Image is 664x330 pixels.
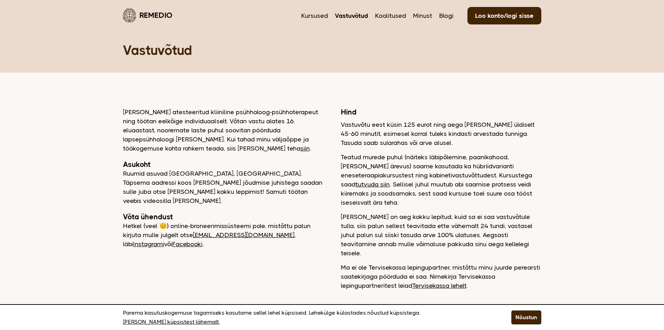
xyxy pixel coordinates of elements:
a: Facebooki [172,241,203,248]
a: siin [300,145,310,152]
p: [PERSON_NAME] on aeg kokku lepitud, kuid sa ei saa vastuvõtule tulla, siis palun sellest teavitad... [341,212,541,258]
h2: Hind [341,108,541,117]
img: Remedio logo [123,8,136,22]
a: Kursused [301,11,328,20]
h2: Asukoht [123,160,323,169]
p: Teatud murede puhul (näiteks läbipõlemine, paanikahood, [PERSON_NAME] ärevus) saame kasutada ka h... [341,153,541,207]
p: Vastuvõtu eest küsin 125 eurot ning aega [PERSON_NAME] üldiselt 45-60 minutit, esimesel korral tu... [341,120,541,147]
button: Nõustun [511,310,541,324]
a: Blogi [439,11,453,20]
a: Vastuvõtud [335,11,368,20]
a: Instagrami [133,241,164,248]
p: Hetkel (veel 😊) online-broneerimissüsteemi pole, mistõttu palun kirjuta mulle julgelt otse , läbi... [123,221,323,249]
a: Loo konto/logi sisse [467,7,541,24]
a: [EMAIL_ADDRESS][DOMAIN_NAME] [193,232,295,239]
h2: Võta ühendust [123,212,323,221]
h1: Vastuvõtud [123,42,541,59]
p: [PERSON_NAME] atesteeritud kliiniline psühholoog-psühhoterapeut ning töötan eelkõige individuaals... [123,108,323,153]
a: [PERSON_NAME] küpsistest lähemalt. [123,317,220,327]
a: Remedio [123,7,173,23]
a: Minust [413,11,432,20]
a: tutvuda siin [356,181,390,188]
p: Parema kasutuskogemuse tagamiseks kasutame sellel lehel küpsiseid. Lehekülge külastades nõustud k... [123,308,494,327]
a: Tervisekassa lehelt [412,282,466,289]
p: Ma ei ole Tervisekassa lepingupartner, mistõttu minu juurde perearsti saatekirjaga pöörduda ei sa... [341,263,541,290]
a: Koolitused [375,11,406,20]
p: Ruumid asuvad [GEOGRAPHIC_DATA], [GEOGRAPHIC_DATA]. Täpsema aadressi koos [PERSON_NAME] jõudmise ... [123,169,323,205]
